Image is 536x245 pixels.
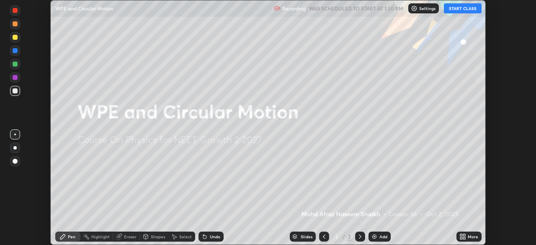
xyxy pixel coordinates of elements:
div: Add [379,235,387,239]
div: Select [179,235,192,239]
img: class-settings-icons [411,5,417,12]
div: 2 [347,233,352,240]
div: Eraser [124,235,137,239]
div: 2 [332,234,341,239]
p: Settings [419,6,435,10]
div: Highlight [91,235,110,239]
h5: WAS SCHEDULED TO START AT 1:30 PM [309,5,403,12]
p: WPE and Circular Motion [55,5,113,12]
div: / [343,234,345,239]
div: Slides [301,235,312,239]
div: Shapes [151,235,165,239]
div: Undo [210,235,220,239]
button: START CLASS [444,3,482,13]
div: More [468,235,478,239]
p: Recording [282,5,306,12]
div: Pen [68,235,75,239]
img: recording.375f2c34.svg [274,5,281,12]
img: add-slide-button [371,233,378,240]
